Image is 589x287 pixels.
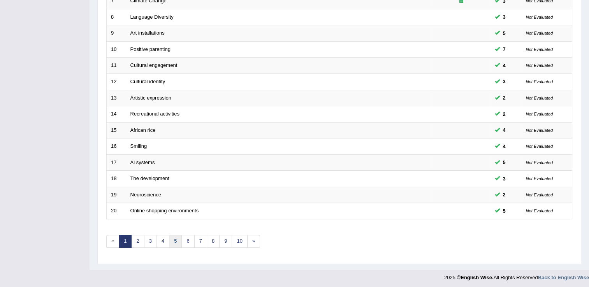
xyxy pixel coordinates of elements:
td: 19 [107,187,126,203]
a: Recreational activities [130,111,179,117]
td: 11 [107,58,126,74]
small: Not Evaluated [526,79,553,84]
a: Online shopping environments [130,208,199,213]
a: 3 [144,235,157,248]
small: Not Evaluated [526,47,553,52]
small: Not Evaluated [526,160,553,165]
td: 9 [107,25,126,42]
small: Not Evaluated [526,96,553,100]
small: Not Evaluated [526,208,553,213]
span: You can still take this question [500,45,509,53]
span: You can still take this question [500,126,509,134]
a: African rice [130,127,156,133]
small: Not Evaluated [526,112,553,116]
small: Not Evaluated [526,176,553,181]
span: You can still take this question [500,13,509,21]
td: 14 [107,106,126,122]
span: You can still take this question [500,61,509,70]
span: You can still take this question [500,110,509,118]
a: Smiling [130,143,147,149]
small: Not Evaluated [526,128,553,133]
small: Not Evaluated [526,15,553,19]
span: You can still take this question [500,142,509,150]
span: You can still take this question [500,175,509,183]
small: Not Evaluated [526,192,553,197]
strong: English Wise. [461,275,493,280]
a: Art installations [130,30,165,36]
a: 9 [219,235,232,248]
td: 13 [107,90,126,106]
span: You can still take this question [500,191,509,199]
a: Language Diversity [130,14,174,20]
td: 12 [107,73,126,90]
a: 8 [207,235,220,248]
td: 15 [107,122,126,138]
a: Positive parenting [130,46,171,52]
span: You can still take this question [500,77,509,86]
a: 7 [194,235,207,248]
small: Not Evaluated [526,144,553,149]
td: 17 [107,154,126,171]
a: 1 [119,235,132,248]
a: 4 [156,235,169,248]
a: Neuroscience [130,192,162,198]
td: 16 [107,138,126,155]
a: 2 [131,235,144,248]
a: Back to English Wise [538,275,589,280]
span: « [106,235,119,248]
span: You can still take this question [500,94,509,102]
small: Not Evaluated [526,63,553,68]
span: You can still take this question [500,207,509,215]
a: Artistic expression [130,95,171,101]
span: You can still take this question [500,29,509,37]
div: 2025 © All Rights Reserved [444,270,589,281]
td: 10 [107,41,126,58]
span: You can still take this question [500,158,509,166]
td: 20 [107,203,126,219]
a: 10 [232,235,247,248]
a: Al systems [130,159,155,165]
td: 18 [107,171,126,187]
a: Cultural identity [130,79,165,84]
a: 5 [169,235,182,248]
a: 6 [181,235,194,248]
a: Cultural engagement [130,62,178,68]
small: Not Evaluated [526,31,553,35]
a: The development [130,175,169,181]
td: 8 [107,9,126,25]
a: » [247,235,260,248]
